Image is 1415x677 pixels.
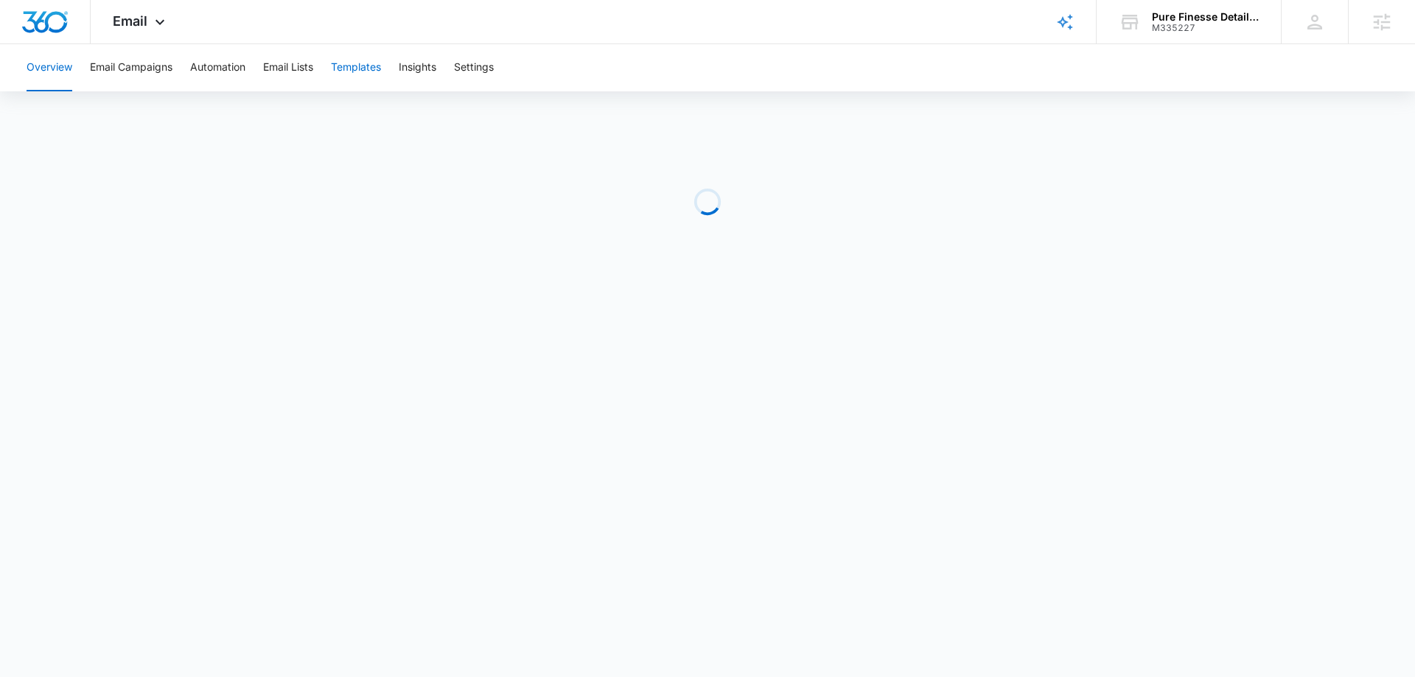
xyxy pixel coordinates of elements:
span: Email [113,13,147,29]
button: Overview [27,44,72,91]
button: Automation [190,44,245,91]
button: Insights [399,44,436,91]
button: Email Campaigns [90,44,172,91]
div: account name [1152,11,1259,23]
div: account id [1152,23,1259,33]
button: Settings [454,44,494,91]
button: Email Lists [263,44,313,91]
button: Templates [331,44,381,91]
